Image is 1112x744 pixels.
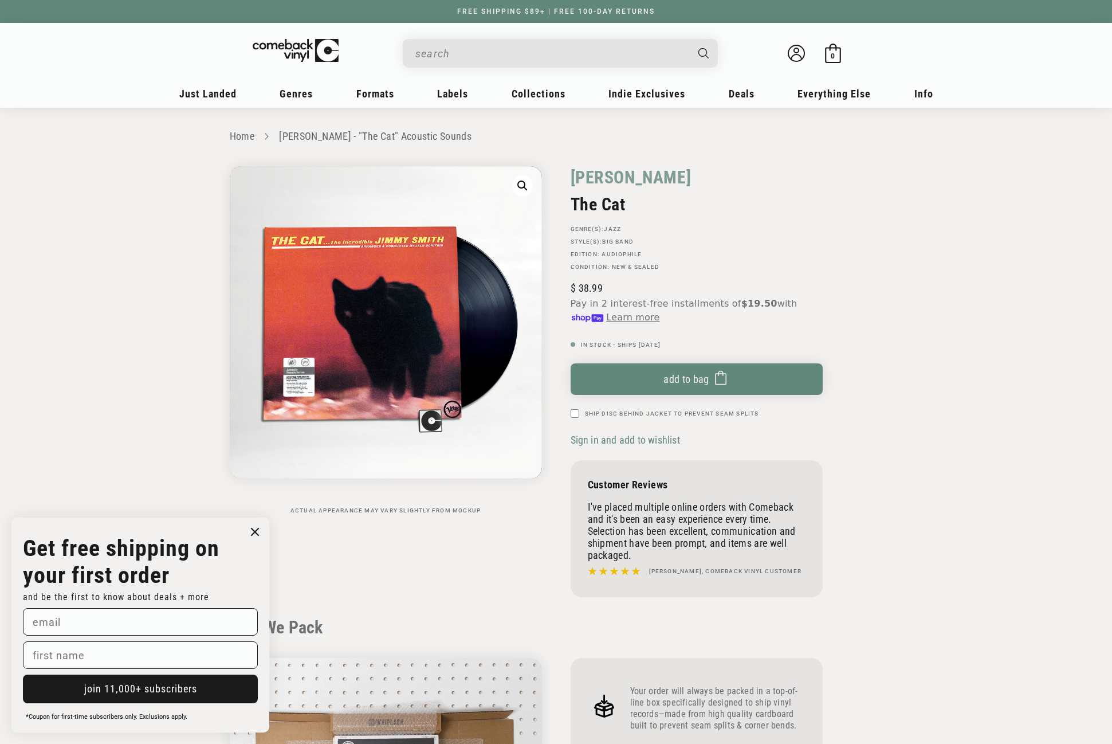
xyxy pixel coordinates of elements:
[512,88,565,100] span: Collections
[914,88,933,100] span: Info
[230,166,542,514] media-gallery: Gallery Viewer
[588,564,641,579] img: star5.svg
[604,226,621,232] a: Jazz
[571,251,823,258] p: Edition:
[588,690,621,723] img: Frame_4.png
[26,713,187,720] span: *Coupon for first-time subscribers only. Exclusions apply.
[729,88,755,100] span: Deals
[571,238,823,245] p: STYLE(S):
[446,7,666,15] a: FREE SHIPPING $89+ | FREE 100-DAY RETURNS
[179,88,237,100] span: Just Landed
[279,130,471,142] a: [PERSON_NAME] - "The Cat" Acoustic Sounds
[571,363,823,395] button: Add to bag
[602,238,634,245] a: Big Band
[356,88,394,100] span: Formats
[571,166,691,189] a: [PERSON_NAME]
[280,88,313,100] span: Genres
[571,282,603,294] span: 38.99
[630,686,805,731] p: Your order will always be packed in a top-of-line box specifically designed to ship vinyl records...
[23,592,209,602] span: and be the first to know about deals + more
[403,39,718,68] div: Search
[571,342,823,348] p: In Stock - Ships [DATE]
[571,264,823,271] p: Condition: New & Sealed
[230,617,883,638] h2: How We Pack
[246,523,264,541] button: Close dialog
[797,88,871,100] span: Everything Else
[571,433,683,447] button: Sign in and add to wishlist
[23,608,258,636] input: email
[571,282,576,294] span: $
[571,226,823,233] p: GENRE(S):
[588,501,805,561] p: I've placed multiple online orders with Comeback and it's been an easy experience every time. Sel...
[23,641,258,669] input: first name
[571,434,680,446] span: Sign in and add to wishlist
[649,567,802,576] h4: [PERSON_NAME], Comeback Vinyl customer
[831,52,835,60] span: 0
[23,535,219,589] strong: Get free shipping on your first order
[230,128,883,145] nav: breadcrumbs
[415,42,687,65] input: When autocomplete results are available use up and down arrows to review and enter to select
[588,479,805,491] p: Customer Reviews
[602,251,642,257] a: Audiophile
[608,88,685,100] span: Indie Exclusives
[230,507,542,514] p: Actual appearance may vary slightly from mockup
[437,88,468,100] span: Labels
[663,373,709,385] span: Add to bag
[585,409,759,418] label: Ship Disc Behind Jacket To Prevent Seam Splits
[230,130,254,142] a: Home
[571,194,823,214] h2: The Cat
[688,39,719,68] button: Search
[23,675,258,703] button: join 11,000+ subscribers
